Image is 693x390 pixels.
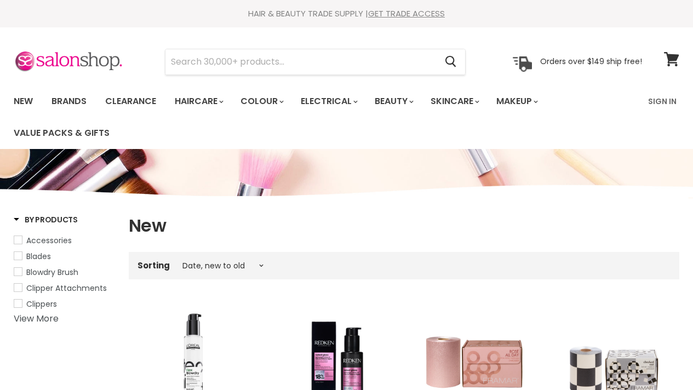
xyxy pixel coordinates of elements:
[368,8,445,19] a: GET TRADE ACCESS
[129,214,679,237] h1: New
[14,282,115,294] a: Clipper Attachments
[43,90,95,113] a: Brands
[167,90,230,113] a: Haircare
[14,234,115,246] a: Accessories
[26,251,51,262] span: Blades
[293,90,364,113] a: Electrical
[14,250,115,262] a: Blades
[14,266,115,278] a: Blowdry Brush
[540,56,642,66] p: Orders over $149 ship free!
[138,261,170,270] label: Sorting
[232,90,290,113] a: Colour
[488,90,545,113] a: Makeup
[26,299,57,309] span: Clippers
[5,122,118,145] a: Value Packs & Gifts
[26,267,78,278] span: Blowdry Brush
[26,235,72,246] span: Accessories
[366,90,420,113] a: Beauty
[5,85,642,149] ul: Main menu
[14,312,59,325] a: View More
[165,49,436,74] input: Search
[422,90,486,113] a: Skincare
[14,214,78,225] h3: By Products
[5,90,41,113] a: New
[14,298,115,310] a: Clippers
[97,90,164,113] a: Clearance
[642,90,683,113] a: Sign In
[26,283,107,294] span: Clipper Attachments
[165,49,466,75] form: Product
[436,49,465,74] button: Search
